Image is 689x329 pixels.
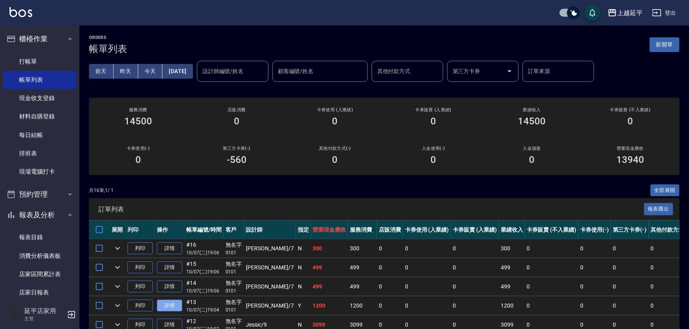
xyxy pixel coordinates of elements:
[157,261,182,274] a: 詳情
[311,277,348,296] td: 499
[186,306,222,314] p: 10/07 (二) 19:04
[226,279,242,287] div: 無名字
[525,296,578,315] td: 0
[525,258,578,277] td: 0
[348,221,377,239] th: 服務消費
[617,8,643,18] div: 上越延平
[89,187,114,194] p: 共 16 筆, 1 / 1
[24,307,65,315] h5: 延平店家用
[348,239,377,258] td: 300
[611,221,649,239] th: 第三方卡券(-)
[197,146,276,151] h2: 第三方卡券(-)
[591,107,670,112] h2: 卡券販賣 (不入業績)
[650,41,679,48] a: 新開單
[348,258,377,277] td: 499
[234,116,239,127] h3: 0
[3,52,76,71] a: 打帳單
[650,37,679,52] button: 新開單
[377,221,403,239] th: 店販消費
[184,239,224,258] td: #16
[112,261,124,273] button: expand row
[492,107,571,112] h2: 業績收入
[127,261,153,274] button: 列印
[403,277,451,296] td: 0
[124,116,152,127] h3: 14500
[311,296,348,315] td: 1200
[244,258,296,277] td: [PERSON_NAME] /7
[578,239,611,258] td: 0
[348,296,377,315] td: 1200
[3,144,76,163] a: 排班表
[184,277,224,296] td: #14
[578,277,611,296] td: 0
[138,64,163,79] button: 今天
[3,126,76,144] a: 每日結帳
[3,205,76,225] button: 報表及分析
[611,239,649,258] td: 0
[226,306,242,314] p: 0101
[3,89,76,107] a: 現金收支登錄
[98,107,178,112] h3: 服務消費
[611,277,649,296] td: 0
[157,242,182,255] a: 詳情
[311,239,348,258] td: 300
[403,258,451,277] td: 0
[3,228,76,246] a: 報表目錄
[3,29,76,49] button: 櫃檯作業
[112,242,124,254] button: expand row
[616,154,644,165] h3: 13940
[627,116,633,127] h3: 0
[3,247,76,265] a: 消費分析儀表板
[155,221,184,239] th: 操作
[525,239,578,258] td: 0
[585,5,600,21] button: save
[644,205,674,213] a: 報表匯出
[6,307,22,323] img: Person
[611,296,649,315] td: 0
[295,107,375,112] h2: 卡券使用 (入業績)
[244,277,296,296] td: [PERSON_NAME] /7
[226,298,242,306] div: 無名字
[451,239,499,258] td: 0
[451,296,499,315] td: 0
[604,5,646,21] button: 上越延平
[24,315,65,322] p: 主管
[296,277,311,296] td: N
[127,242,153,255] button: 列印
[89,35,127,40] h2: ORDERS
[403,239,451,258] td: 0
[135,154,141,165] h3: 0
[127,300,153,312] button: 列印
[89,43,127,54] h3: 帳單列表
[644,203,674,215] button: 報表匯出
[332,154,338,165] h3: 0
[377,258,403,277] td: 0
[127,281,153,293] button: 列印
[394,107,473,112] h2: 卡券販賣 (入業績)
[114,64,138,79] button: 昨天
[197,107,276,112] h2: 店販消費
[377,296,403,315] td: 0
[499,258,525,277] td: 499
[518,116,546,127] h3: 14500
[162,64,193,79] button: [DATE]
[403,296,451,315] td: 0
[226,287,242,294] p: 0101
[451,258,499,277] td: 0
[98,205,644,213] span: 訂單列表
[296,258,311,277] td: N
[649,6,679,20] button: 登出
[244,296,296,315] td: [PERSON_NAME] /7
[125,221,155,239] th: 列印
[3,107,76,126] a: 材料自購登錄
[296,221,311,239] th: 指定
[227,154,247,165] h3: -560
[10,7,32,17] img: Logo
[98,146,178,151] h2: 卡券使用(-)
[186,287,222,294] p: 10/07 (二) 19:06
[451,221,499,239] th: 卡券販賣 (入業績)
[296,239,311,258] td: N
[186,249,222,256] p: 10/07 (二) 19:06
[244,239,296,258] td: [PERSON_NAME] /7
[499,296,525,315] td: 1200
